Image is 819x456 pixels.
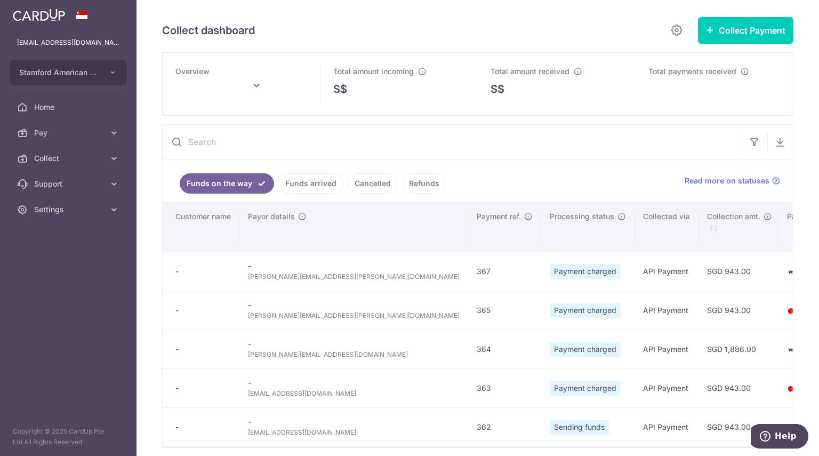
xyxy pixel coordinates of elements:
[239,369,468,407] td: -
[34,179,105,189] span: Support
[550,420,609,435] span: Sending funds
[239,407,468,446] td: -
[550,381,621,396] span: Payment charged
[491,67,569,76] span: Total amount received
[402,173,446,194] a: Refunds
[34,153,105,164] span: Collect
[787,422,798,433] img: mastercard-sm-87a3fd1e0bddd137fecb07648320f44c262e2538e7db6024463105ddbc961eb2.png
[550,303,621,318] span: Payment charged
[477,211,521,222] span: Payment ref.
[698,291,778,330] td: SGD 943.00
[248,211,295,222] span: Payor details
[541,203,635,252] th: Processing status
[468,291,541,330] td: 365
[635,252,698,291] td: API Payment
[751,424,808,451] iframe: Opens a widget where you can find more information
[19,67,98,78] span: Stamford American International School Pte Ltd
[248,427,460,438] span: [EMAIL_ADDRESS][DOMAIN_NAME]
[468,369,541,407] td: 363
[163,203,239,252] th: Customer name
[635,407,698,446] td: API Payment
[685,175,780,186] a: Read more on statuses
[550,342,621,357] span: Payment charged
[491,81,504,97] span: S$
[635,291,698,330] td: API Payment
[278,173,343,194] a: Funds arrived
[239,291,468,330] td: -
[239,252,468,291] td: -
[180,173,274,194] a: Funds on the way
[13,9,65,21] img: CardUp
[635,203,698,252] th: Collected via
[698,369,778,407] td: SGD 943.00
[24,7,46,17] span: Help
[698,407,778,446] td: SGD 943.00
[550,264,621,279] span: Payment charged
[175,344,231,355] div: -
[468,407,541,446] td: 362
[787,267,798,277] img: visa-sm-192604c4577d2d35970c8ed26b86981c2741ebd56154ab54ad91a526f0f24972.png
[162,22,255,39] h5: Collect dashboard
[248,349,460,360] span: [PERSON_NAME][EMAIL_ADDRESS][DOMAIN_NAME]
[468,203,541,252] th: Payment ref.
[698,252,778,291] td: SGD 943.00
[34,102,105,113] span: Home
[468,330,541,369] td: 364
[698,330,778,369] td: SGD 1,886.00
[10,60,127,85] button: Stamford American International School Pte Ltd
[468,252,541,291] td: 367
[685,175,769,186] span: Read more on statuses
[248,310,460,321] span: [PERSON_NAME][EMAIL_ADDRESS][PERSON_NAME][DOMAIN_NAME]
[239,330,468,369] td: -
[648,67,736,76] span: Total payments received
[698,203,778,252] th: Collection amt. : activate to sort column ascending
[175,305,231,316] div: -
[787,345,798,355] img: visa-sm-192604c4577d2d35970c8ed26b86981c2741ebd56154ab54ad91a526f0f24972.png
[635,369,698,407] td: API Payment
[163,125,742,159] input: Search
[175,266,231,277] div: -
[175,67,210,76] span: Overview
[175,383,231,394] div: -
[787,383,798,394] img: mastercard-sm-87a3fd1e0bddd137fecb07648320f44c262e2538e7db6024463105ddbc961eb2.png
[635,330,698,369] td: API Payment
[248,271,460,282] span: [PERSON_NAME][EMAIL_ADDRESS][PERSON_NAME][DOMAIN_NAME]
[348,173,398,194] a: Cancelled
[333,81,347,97] span: S$
[707,211,760,222] span: Collection amt.
[175,422,231,433] div: -
[34,204,105,215] span: Settings
[239,203,468,252] th: Payor details
[34,127,105,138] span: Pay
[17,37,119,48] p: [EMAIL_ADDRESS][DOMAIN_NAME]
[333,67,414,76] span: Total amount incoming
[550,211,614,222] span: Processing status
[698,17,793,44] button: Collect Payment
[787,306,798,316] img: mastercard-sm-87a3fd1e0bddd137fecb07648320f44c262e2538e7db6024463105ddbc961eb2.png
[248,388,460,399] span: [EMAIL_ADDRESS][DOMAIN_NAME]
